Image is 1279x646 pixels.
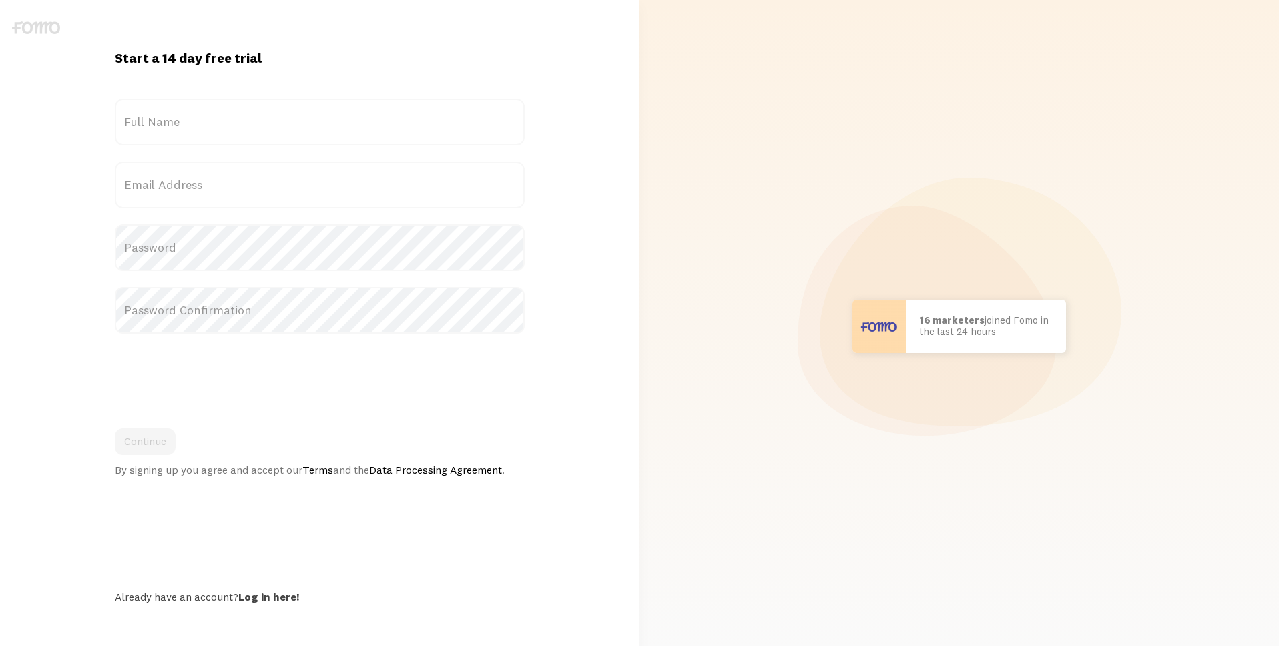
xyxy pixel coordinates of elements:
a: Data Processing Agreement [369,463,502,476]
iframe: reCAPTCHA [115,350,318,402]
img: User avatar [852,300,906,353]
div: By signing up you agree and accept our and the . [115,463,525,476]
label: Password Confirmation [115,287,525,334]
a: Terms [302,463,333,476]
p: joined Fomo in the last 24 hours [919,315,1053,337]
b: 16 marketers [919,314,985,326]
h1: Start a 14 day free trial [115,49,525,67]
label: Password [115,224,525,271]
a: Log in here! [238,590,299,603]
img: fomo-logo-gray-b99e0e8ada9f9040e2984d0d95b3b12da0074ffd48d1e5cb62ac37fc77b0b268.svg [12,21,60,34]
div: Already have an account? [115,590,525,603]
label: Full Name [115,99,525,145]
label: Email Address [115,161,525,208]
